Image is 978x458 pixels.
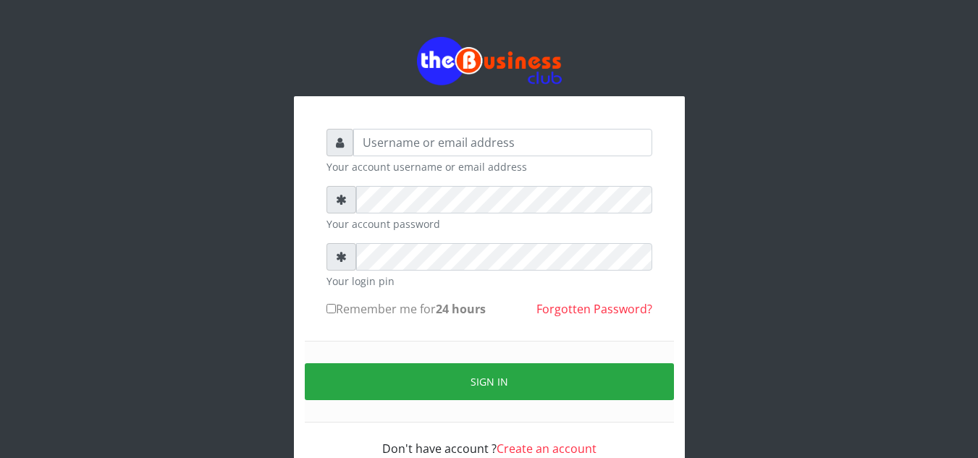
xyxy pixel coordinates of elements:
small: Your login pin [326,273,652,289]
b: 24 hours [436,301,486,317]
a: Forgotten Password? [536,301,652,317]
input: Username or email address [353,129,652,156]
small: Your account username or email address [326,159,652,174]
button: Sign in [305,363,674,400]
small: Your account password [326,216,652,232]
a: Create an account [497,441,597,457]
div: Don't have account ? [326,423,652,457]
input: Remember me for24 hours [326,304,336,313]
label: Remember me for [326,300,486,318]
